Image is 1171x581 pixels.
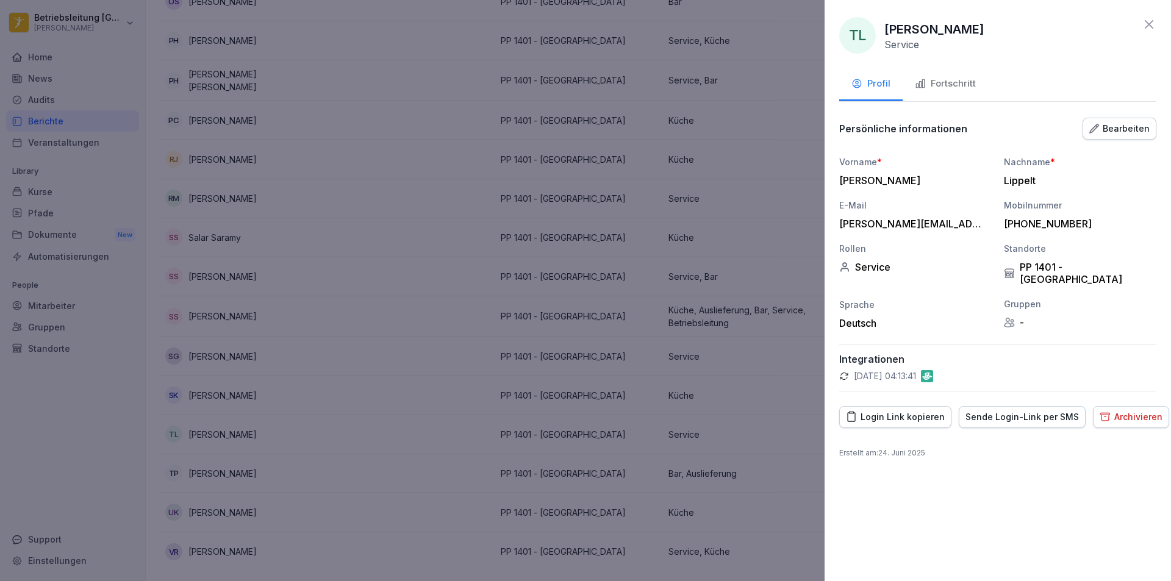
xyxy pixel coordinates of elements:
p: Erstellt am : 24. Juni 2025 [839,447,1156,458]
div: Nachname [1004,155,1156,168]
button: Bearbeiten [1083,118,1156,140]
div: [PERSON_NAME] [839,174,986,187]
div: Vorname [839,155,992,168]
div: [PERSON_NAME][EMAIL_ADDRESS][DOMAIN_NAME] [839,218,986,230]
button: Profil [839,68,903,101]
div: [PHONE_NUMBER] [1004,218,1150,230]
div: PP 1401 - [GEOGRAPHIC_DATA] [1004,261,1156,285]
div: Fortschritt [915,77,976,91]
div: Deutsch [839,317,992,329]
div: Rollen [839,242,992,255]
p: [PERSON_NAME] [884,20,984,38]
div: E-Mail [839,199,992,212]
p: Persönliche informationen [839,123,967,135]
button: Archivieren [1093,406,1169,428]
div: - [1004,316,1156,329]
div: Bearbeiten [1089,122,1150,135]
div: Sprache [839,298,992,311]
div: Archivieren [1100,410,1162,424]
p: Integrationen [839,353,1156,365]
div: TL [839,17,876,54]
div: Lippelt [1004,174,1150,187]
div: Gruppen [1004,298,1156,310]
p: Service [884,38,919,51]
div: Login Link kopieren [846,410,945,424]
div: Profil [851,77,890,91]
img: gastromatic.png [921,370,933,382]
div: Standorte [1004,242,1156,255]
div: Service [839,261,992,273]
p: [DATE] 04:13:41 [854,370,916,382]
button: Sende Login-Link per SMS [959,406,1086,428]
button: Fortschritt [903,68,988,101]
button: Login Link kopieren [839,406,951,428]
div: Sende Login-Link per SMS [965,410,1079,424]
div: Mobilnummer [1004,199,1156,212]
